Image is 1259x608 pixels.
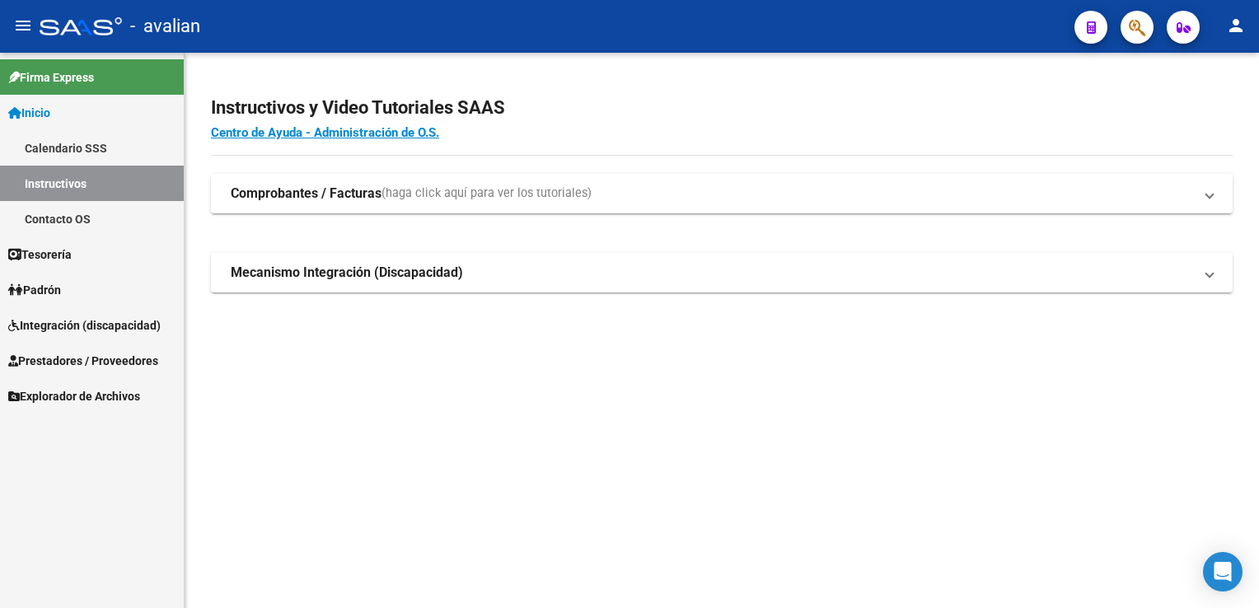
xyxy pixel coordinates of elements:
div: Open Intercom Messenger [1203,552,1243,592]
a: Centro de Ayuda - Administración de O.S. [211,125,439,140]
mat-icon: menu [13,16,33,35]
span: (haga click aquí para ver los tutoriales) [381,185,592,203]
span: Tesorería [8,246,72,264]
mat-expansion-panel-header: Mecanismo Integración (Discapacidad) [211,253,1233,292]
h2: Instructivos y Video Tutoriales SAAS [211,92,1233,124]
span: Prestadores / Proveedores [8,352,158,370]
strong: Mecanismo Integración (Discapacidad) [231,264,463,282]
mat-expansion-panel-header: Comprobantes / Facturas(haga click aquí para ver los tutoriales) [211,174,1233,213]
span: Padrón [8,281,61,299]
mat-icon: person [1226,16,1246,35]
span: Firma Express [8,68,94,87]
span: Integración (discapacidad) [8,316,161,334]
strong: Comprobantes / Facturas [231,185,381,203]
span: - avalian [130,8,200,44]
span: Explorador de Archivos [8,387,140,405]
span: Inicio [8,104,50,122]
